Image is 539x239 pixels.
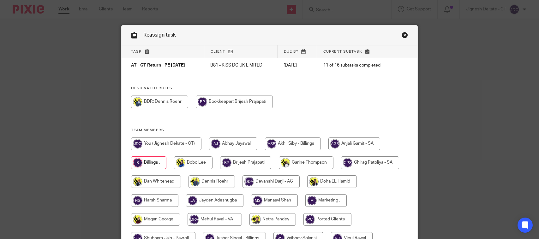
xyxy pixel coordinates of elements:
p: B81 - KISS DC UK LIMITED [210,62,271,68]
span: AT - CT Return - PE [DATE] [131,63,185,68]
p: [DATE] [284,62,311,68]
a: Close this dialog window [402,32,408,40]
h4: Designated Roles [131,86,408,91]
h4: Team members [131,128,408,133]
span: Current subtask [323,50,362,53]
span: Client [211,50,225,53]
span: Reassign task [143,32,176,38]
td: 11 of 16 subtasks completed [317,58,396,73]
span: Task [131,50,142,53]
span: Due by [284,50,298,53]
